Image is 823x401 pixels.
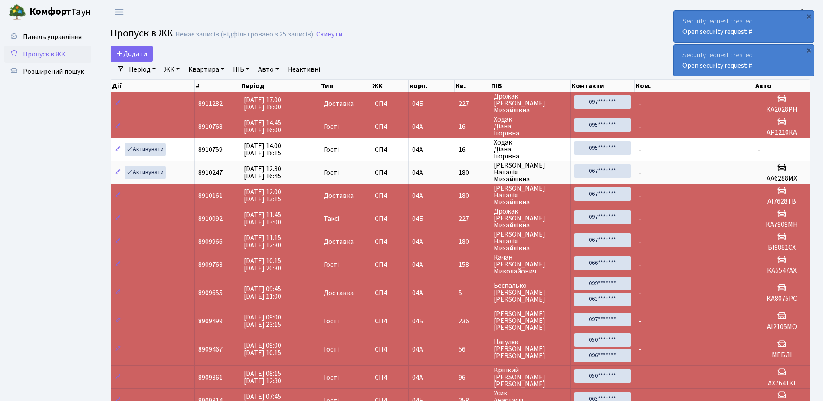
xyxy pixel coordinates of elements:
span: Гості [324,169,339,176]
span: Дрожак [PERSON_NAME] Михайлівна [494,93,567,114]
span: 180 [459,169,486,176]
span: СП4 [375,169,405,176]
span: - [639,168,641,177]
span: Панель управління [23,32,82,42]
span: 8909499 [198,316,223,326]
div: Security request created [674,45,814,76]
span: СП4 [375,374,405,381]
th: Кв. [455,80,490,92]
span: 8911282 [198,99,223,108]
span: - [639,191,641,200]
span: 227 [459,215,486,222]
span: СП4 [375,261,405,268]
span: СП4 [375,238,405,245]
span: 158 [459,261,486,268]
span: 227 [459,100,486,107]
span: Гості [324,318,339,325]
span: [DATE] 09:00 [DATE] 10:15 [244,341,281,358]
a: ПІБ [230,62,253,77]
th: # [195,80,240,92]
h5: ВІ9881СХ [758,243,806,252]
th: ПІБ [490,80,571,92]
div: × [804,12,813,20]
a: Активувати [125,166,166,179]
th: Контакти [571,80,635,92]
span: 8909763 [198,260,223,270]
span: Додати [116,49,147,59]
span: Гості [324,346,339,353]
span: 04А [412,237,423,247]
th: Авто [754,80,810,92]
span: 5 [459,289,486,296]
a: Скинути [316,30,342,39]
span: 8909361 [198,373,223,382]
span: СП4 [375,215,405,222]
a: Квартира [185,62,228,77]
span: Пропуск в ЖК [23,49,66,59]
span: Дрожак [PERSON_NAME] Михайлівна [494,208,567,229]
span: СП4 [375,318,405,325]
a: Авто [255,62,282,77]
div: Немає записів (відфільтровано з 25 записів). [175,30,315,39]
span: [PERSON_NAME] [PERSON_NAME] [PERSON_NAME] [494,310,567,331]
span: [DATE] 12:00 [DATE] 13:15 [244,187,281,204]
span: - [639,373,641,382]
span: [DATE] 17:00 [DATE] 18:00 [244,95,281,112]
span: Пропуск в ЖК [111,26,173,41]
a: ЖК [161,62,183,77]
h5: КА2028РН [758,105,806,114]
span: - [639,145,641,154]
span: СП4 [375,100,405,107]
span: - [639,237,641,247]
span: Доставка [324,100,354,107]
a: Додати [111,46,153,62]
span: Розширений пошук [23,67,84,76]
span: [DATE] 14:45 [DATE] 16:00 [244,118,281,135]
span: 04А [412,191,423,200]
span: Доставка [324,192,354,199]
span: [DATE] 10:15 [DATE] 20:30 [244,256,281,273]
span: - [639,99,641,108]
span: 04А [412,260,423,270]
span: Нагуляк [PERSON_NAME] [PERSON_NAME] [494,339,567,359]
span: - [639,214,641,224]
h5: КА8075РС [758,295,806,303]
span: 16 [459,123,486,130]
h5: КА5547АХ [758,266,806,275]
span: СП4 [375,192,405,199]
a: Консьєрж б. 4. [764,7,813,17]
span: 8909655 [198,288,223,298]
span: 8910768 [198,122,223,131]
span: 04А [412,168,423,177]
th: Тип [320,80,372,92]
span: 8910247 [198,168,223,177]
span: 16 [459,146,486,153]
span: Ходак Діана Ігорівна [494,116,567,137]
a: Період [125,62,159,77]
span: [PERSON_NAME] Наталія Михайлівна [494,162,567,183]
span: Ходак Діана Ігорівна [494,139,567,160]
span: СП4 [375,289,405,296]
b: Комфорт [30,5,71,19]
img: logo.png [9,3,26,21]
span: [PERSON_NAME] Наталія Михайлівна [494,231,567,252]
div: Security request created [674,11,814,42]
span: 04А [412,373,423,382]
span: - [639,316,641,326]
span: 8910759 [198,145,223,154]
div: × [804,46,813,54]
span: [DATE] 11:45 [DATE] 13:00 [244,210,281,227]
span: [PERSON_NAME] Наталія Михайлівна [494,185,567,206]
span: Гості [324,146,339,153]
span: 56 [459,346,486,353]
h5: АА6288МХ [758,174,806,183]
span: 8910092 [198,214,223,224]
h5: АІ7628ТВ [758,197,806,206]
a: Open security request # [682,27,752,36]
span: - [639,288,641,298]
a: Розширений пошук [4,63,91,80]
a: Панель управління [4,28,91,46]
span: СП4 [375,123,405,130]
span: Доставка [324,238,354,245]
